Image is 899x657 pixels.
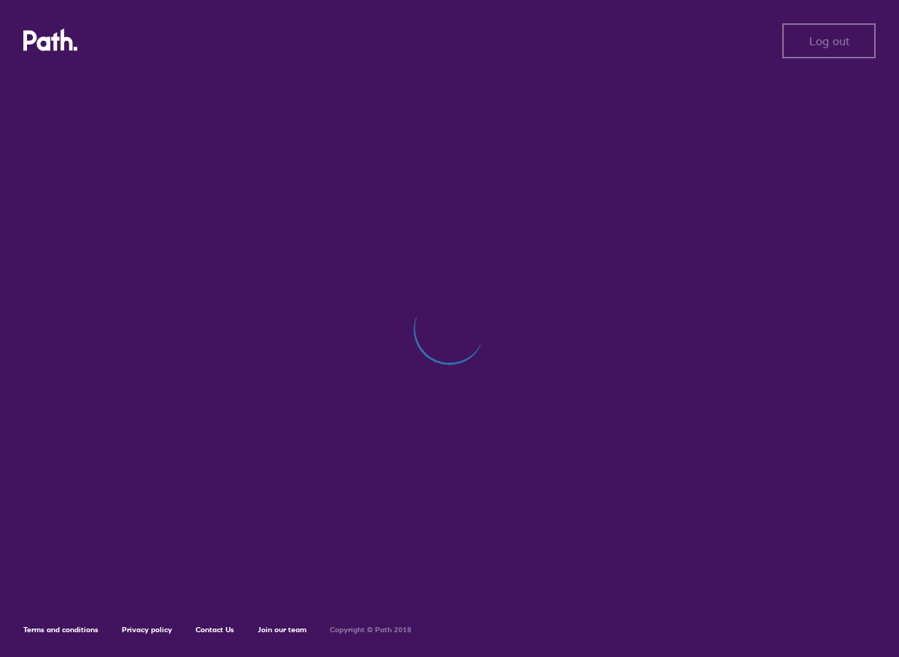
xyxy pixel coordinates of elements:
a: Join our team [258,625,306,634]
a: Privacy policy [122,625,172,634]
h6: Copyright © Path 2018 [330,626,412,634]
a: Contact Us [196,625,234,634]
span: Log out [809,34,849,47]
button: Log out [782,23,876,58]
a: Terms and conditions [23,625,99,634]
